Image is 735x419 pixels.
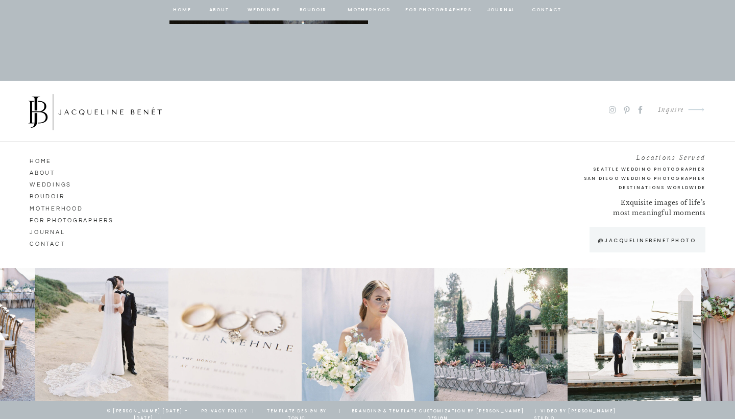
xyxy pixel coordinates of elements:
a: privacy policy [198,408,251,417]
a: HOME [30,155,88,165]
a: home [173,6,192,15]
a: | Video by [PERSON_NAME] Studio [534,408,620,417]
a: for photographers [405,6,472,15]
a: about [208,6,230,15]
a: Weddings [247,6,281,15]
a: for photographers [30,215,120,224]
a: ABOUT [30,167,88,176]
a: San Diego Wedding Photographer [535,174,705,183]
a: Boudoir [30,191,88,200]
h2: Locations Served [554,151,705,160]
a: Motherhood [348,6,390,15]
a: Weddings [30,179,88,188]
a: journal [30,226,106,236]
a: Motherhood [30,203,88,212]
a: BOUDOIR [299,6,328,15]
a: journal [485,6,517,15]
a: Seattle Wedding Photographer [554,165,705,174]
a: Inquire [650,103,684,117]
p: Exquisite images of life’s most meaningful moments [611,198,705,220]
h2: Destinations Worldwide [554,183,705,192]
a: template design by tonic [259,408,334,417]
a: branding & template customization by [PERSON_NAME] design [343,408,532,417]
a: contact [530,6,563,15]
a: @jacquelinebenetphoto [593,236,701,245]
p: © [PERSON_NAME] [DATE] - [DATE] | [97,408,198,412]
a: | [335,408,344,417]
a: | [249,408,257,417]
a: CONTACT [30,238,88,247]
